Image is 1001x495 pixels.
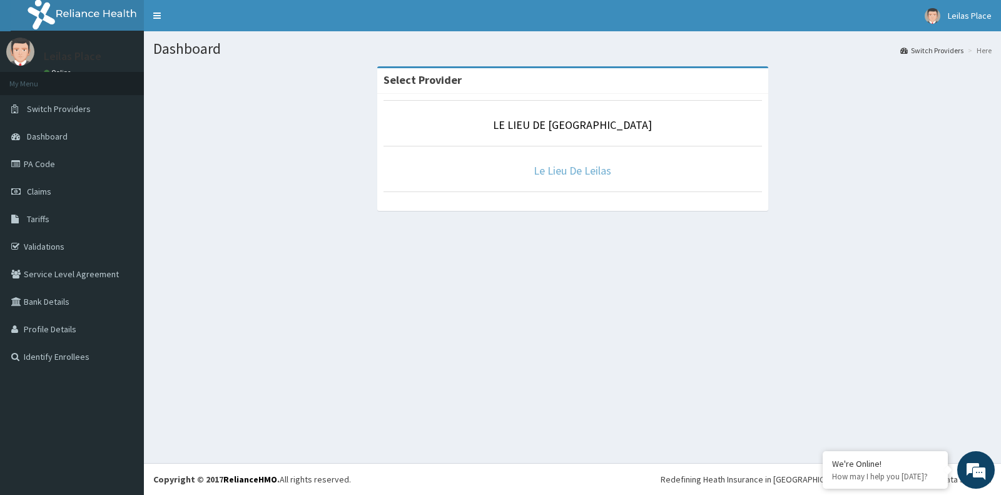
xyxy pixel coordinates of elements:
[27,103,91,115] span: Switch Providers
[900,45,963,56] a: Switch Providers
[661,473,992,486] div: Redefining Heath Insurance in [GEOGRAPHIC_DATA] using Telemedicine and Data Science!
[832,458,938,469] div: We're Online!
[153,41,992,57] h1: Dashboard
[27,186,51,197] span: Claims
[223,474,277,485] a: RelianceHMO
[534,163,611,178] a: Le Lieu De Leilas
[832,471,938,482] p: How may I help you today?
[384,73,462,87] strong: Select Provider
[965,45,992,56] li: Here
[27,131,68,142] span: Dashboard
[44,68,74,77] a: Online
[925,8,940,24] img: User Image
[144,463,1001,495] footer: All rights reserved.
[153,474,280,485] strong: Copyright © 2017 .
[27,213,49,225] span: Tariffs
[948,10,992,21] span: Leilas Place
[6,38,34,66] img: User Image
[44,51,101,62] p: Leilas Place
[493,118,652,132] a: LE LIEU DE [GEOGRAPHIC_DATA]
